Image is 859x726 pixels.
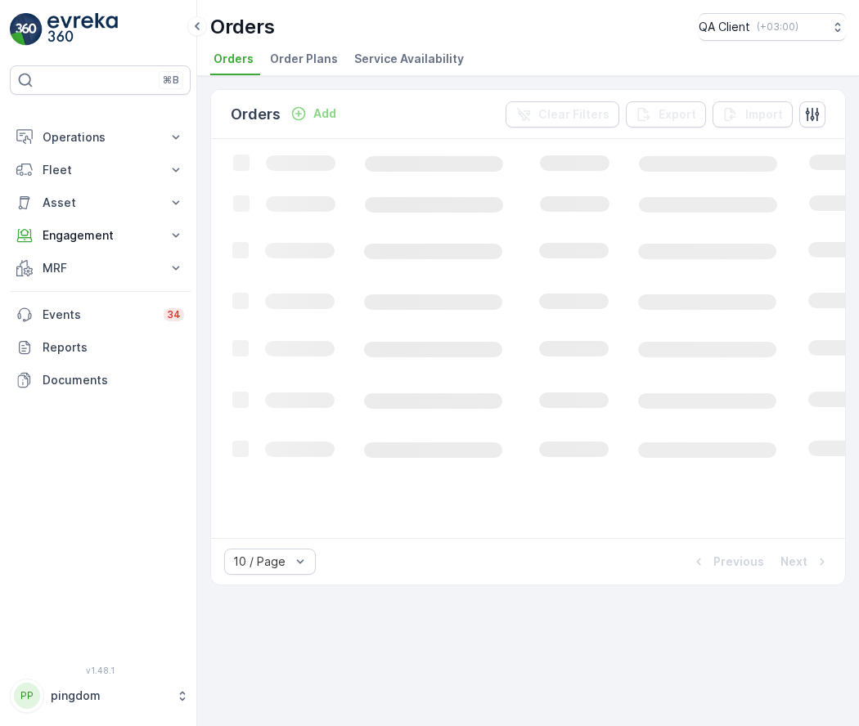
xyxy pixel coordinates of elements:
p: Next [780,553,807,570]
button: Export [626,101,706,128]
span: Orders [214,51,254,67]
p: Engagement [43,227,158,244]
button: Previous [689,552,766,571]
img: logo [10,13,43,46]
a: Documents [10,364,191,397]
button: Add [284,104,343,123]
p: Add [313,105,336,122]
button: Asset [10,186,191,219]
p: pingdom [51,688,168,704]
p: Import [745,106,783,123]
button: Operations [10,121,191,154]
button: Import [713,101,793,128]
button: Fleet [10,154,191,186]
a: Reports [10,331,191,364]
p: Clear Filters [538,106,609,123]
p: Orders [231,103,281,126]
span: Service Availability [354,51,464,67]
p: Fleet [43,162,158,178]
p: Operations [43,129,158,146]
button: Next [779,552,832,571]
p: Previous [713,553,764,570]
img: logo_light-DOdMpM7g.png [47,13,118,46]
button: Engagement [10,219,191,252]
span: v 1.48.1 [10,665,191,675]
button: QA Client(+03:00) [699,13,846,41]
p: QA Client [699,19,750,35]
p: Asset [43,195,158,211]
p: Orders [210,14,275,40]
p: 34 [167,308,181,321]
p: ⌘B [163,74,179,87]
button: MRF [10,252,191,285]
span: Order Plans [270,51,338,67]
button: PPpingdom [10,679,191,713]
p: ( +03:00 ) [757,20,798,34]
p: Documents [43,372,184,388]
div: PP [14,683,40,709]
button: Clear Filters [506,101,619,128]
a: Events34 [10,298,191,331]
p: Export [659,106,696,123]
p: Reports [43,339,184,356]
p: Events [43,307,154,323]
p: MRF [43,260,158,276]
